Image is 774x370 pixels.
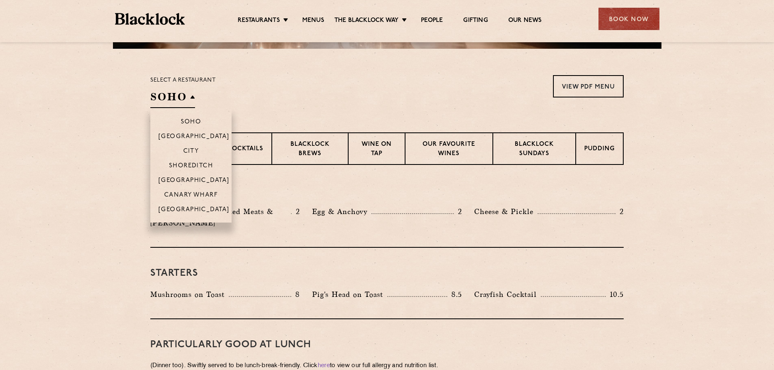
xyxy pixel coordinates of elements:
[454,206,462,217] p: 2
[421,17,443,26] a: People
[280,140,340,159] p: Blacklock Brews
[238,17,280,26] a: Restaurants
[414,140,484,159] p: Our favourite wines
[606,289,624,300] p: 10.5
[474,206,538,217] p: Cheese & Pickle
[334,17,399,26] a: The Blacklock Way
[169,162,213,171] p: Shoreditch
[474,289,541,300] p: Crayfish Cocktail
[164,192,218,200] p: Canary Wharf
[501,140,567,159] p: Blacklock Sundays
[158,133,230,141] p: [GEOGRAPHIC_DATA]
[183,148,199,156] p: City
[318,363,330,369] a: here
[150,289,229,300] p: Mushrooms on Toast
[553,75,624,97] a: View PDF Menu
[302,17,324,26] a: Menus
[584,145,615,155] p: Pudding
[447,289,462,300] p: 8.5
[158,206,230,214] p: [GEOGRAPHIC_DATA]
[292,206,300,217] p: 2
[312,206,371,217] p: Egg & Anchovy
[181,119,202,127] p: Soho
[463,17,488,26] a: Gifting
[291,289,300,300] p: 8
[357,140,397,159] p: Wine on Tap
[115,13,185,25] img: BL_Textured_Logo-footer-cropped.svg
[150,268,624,279] h3: Starters
[312,289,387,300] p: Pig's Head on Toast
[150,340,624,350] h3: PARTICULARLY GOOD AT LUNCH
[616,206,624,217] p: 2
[598,8,659,30] div: Book Now
[150,90,195,108] h2: SOHO
[150,75,216,86] p: Select a restaurant
[508,17,542,26] a: Our News
[158,177,230,185] p: [GEOGRAPHIC_DATA]
[227,145,263,155] p: Cocktails
[150,185,624,196] h3: Pre Chop Bites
